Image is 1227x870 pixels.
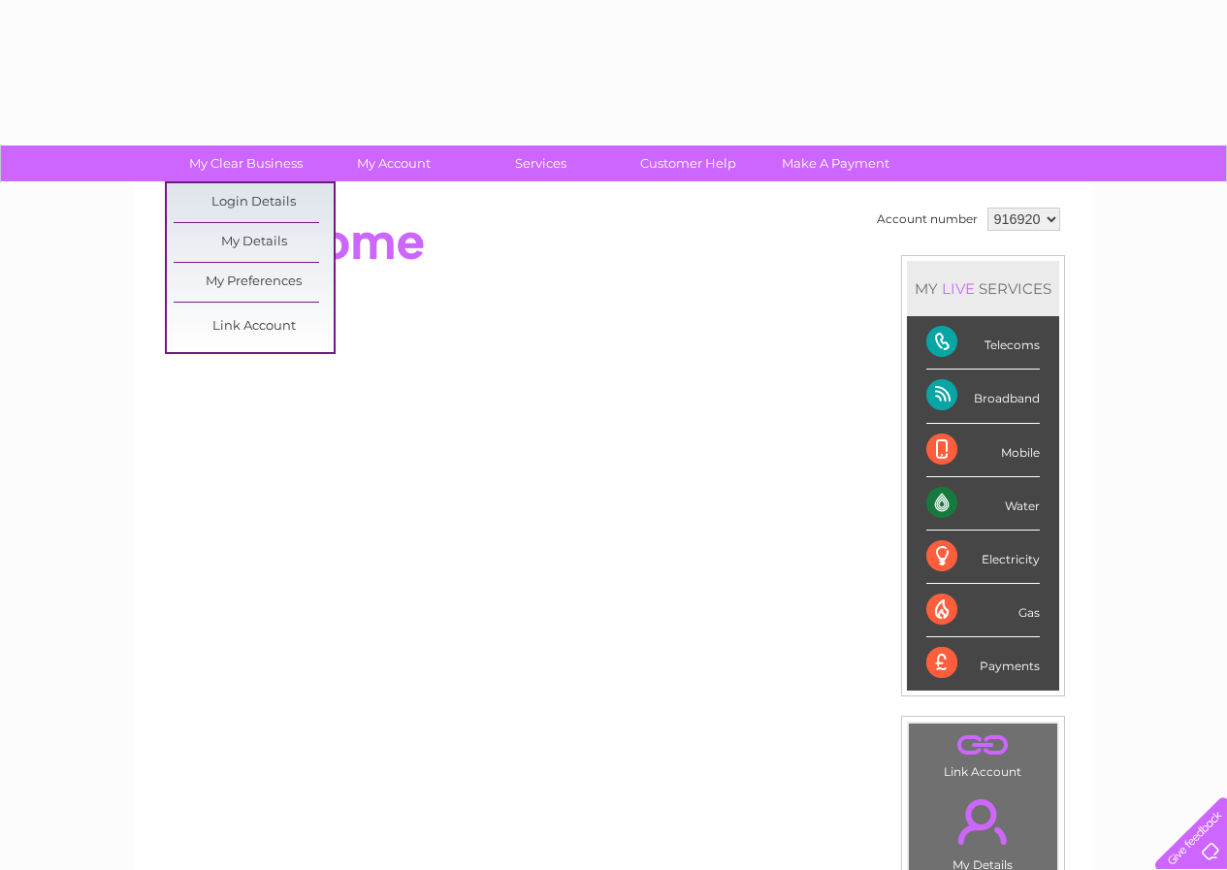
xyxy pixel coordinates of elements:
[872,203,983,236] td: Account number
[926,316,1040,370] div: Telecoms
[914,728,1052,762] a: .
[608,145,768,181] a: Customer Help
[174,263,334,302] a: My Preferences
[908,723,1058,784] td: Link Account
[174,307,334,346] a: Link Account
[166,145,326,181] a: My Clear Business
[174,223,334,262] a: My Details
[926,424,1040,477] div: Mobile
[938,279,979,298] div: LIVE
[926,370,1040,423] div: Broadband
[174,183,334,222] a: Login Details
[313,145,473,181] a: My Account
[461,145,621,181] a: Services
[907,261,1059,316] div: MY SERVICES
[926,531,1040,584] div: Electricity
[756,145,916,181] a: Make A Payment
[926,477,1040,531] div: Water
[926,637,1040,690] div: Payments
[914,788,1052,855] a: .
[926,584,1040,637] div: Gas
